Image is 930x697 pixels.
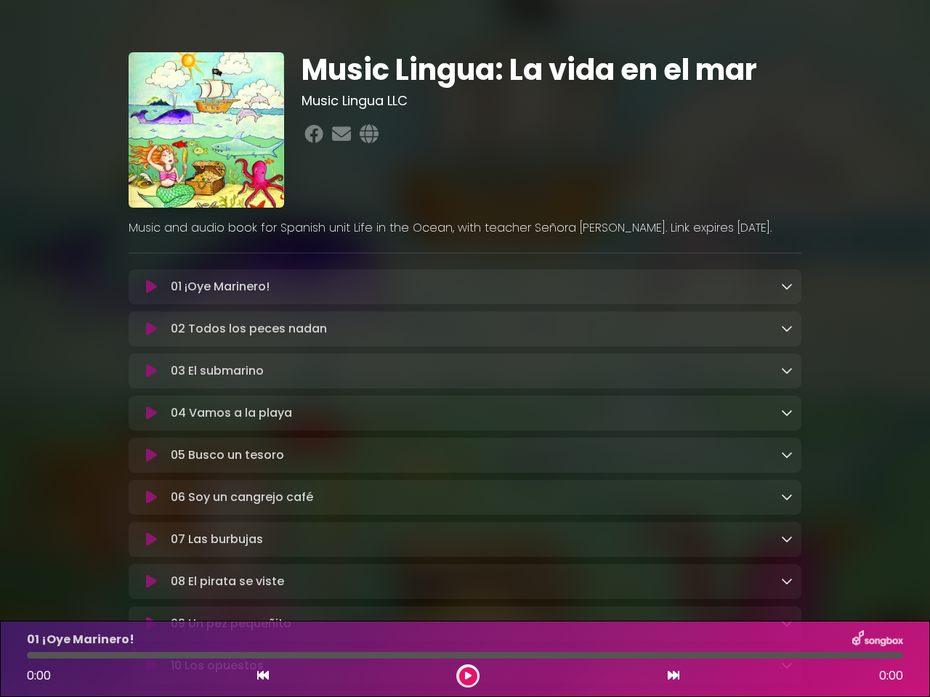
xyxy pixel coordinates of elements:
p: 04 Vamos a la playa [171,404,292,422]
p: Music and audio book for Spanish unit Life in the Ocean, with teacher Señora [PERSON_NAME]. Link ... [129,219,801,237]
p: 03 El submarino [171,362,264,380]
p: 01 ¡Oye Marinero! [27,631,134,648]
h1: Music Lingua: La vida en el mar [302,52,802,87]
p: 08 El pirata se viste [171,573,284,590]
span: 0:00 [879,667,903,685]
p: 09 Un pez pequeñito [171,615,291,632]
p: 02 Todos los peces nadan [171,320,327,338]
img: songbox-logo-white.png [852,630,903,649]
img: 1gTXAiTTHPbHeG12ZIqQ [129,52,284,208]
h3: Music Lingua LLC [302,93,802,109]
p: 07 Las burbujas [171,531,263,548]
p: 01 ¡Oye Marinero! [171,278,270,295]
p: 06 Soy un cangrejo café [171,489,313,506]
span: 0:00 [27,667,51,684]
p: 05 Busco un tesoro [171,447,284,464]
